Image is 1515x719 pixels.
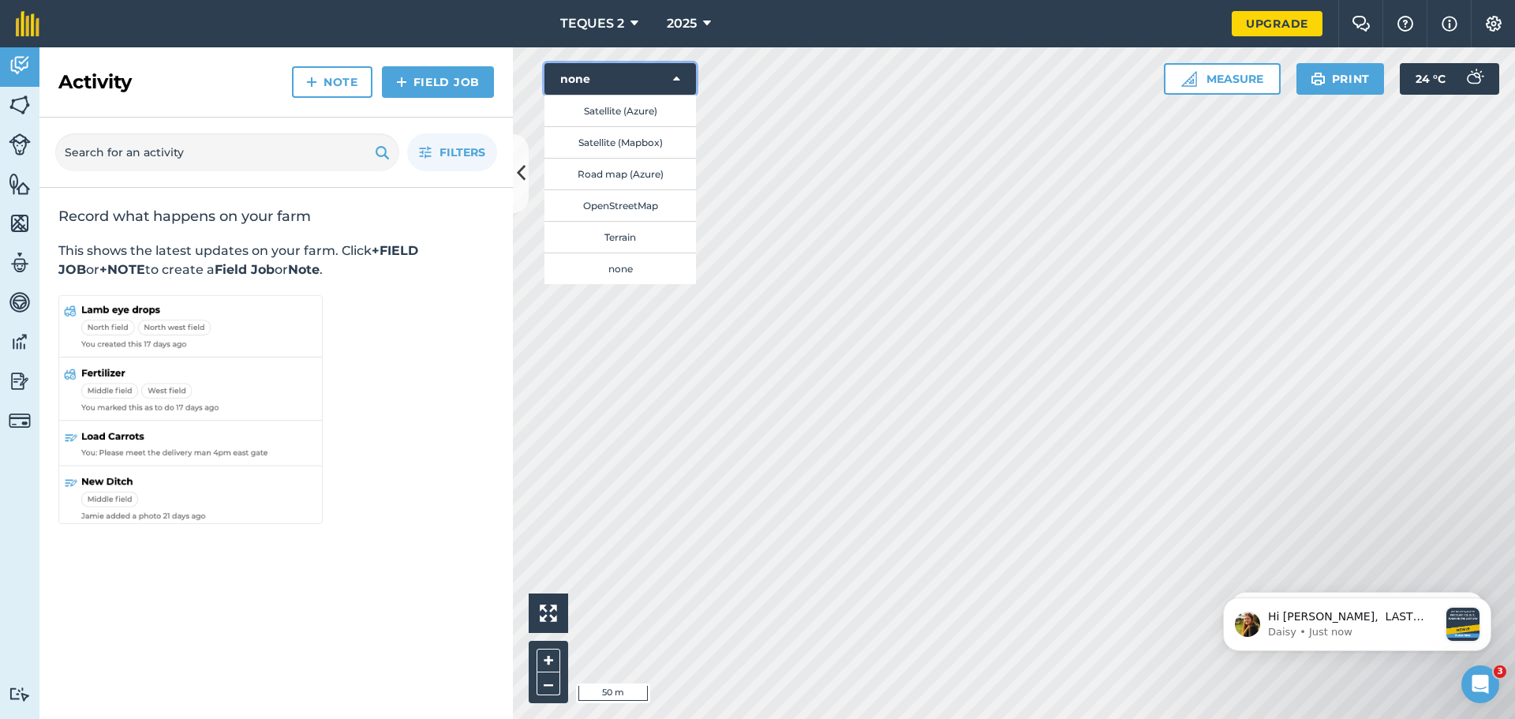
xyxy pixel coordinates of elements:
[306,73,317,92] img: svg+xml;base64,PHN2ZyB4bWxucz0iaHR0cDovL3d3dy53My5vcmcvMjAwMC9zdmciIHdpZHRoPSIxNCIgaGVpZ2h0PSIyNC...
[9,133,31,155] img: svg+xml;base64,PD94bWwgdmVyc2lvbj0iMS4wIiBlbmNvZGluZz0idXRmLTgiPz4KPCEtLSBHZW5lcmF0b3I6IEFkb2JlIE...
[99,262,145,277] strong: +NOTE
[544,189,696,221] button: OpenStreetMap
[440,144,485,161] span: Filters
[9,212,31,235] img: svg+xml;base64,PHN2ZyB4bWxucz0iaHR0cDovL3d3dy53My5vcmcvMjAwMC9zdmciIHdpZHRoPSI1NiIgaGVpZ2h0PSI2MC...
[1494,665,1506,678] span: 3
[544,95,696,126] button: Satellite (Azure)
[544,126,696,158] button: Satellite (Mapbox)
[1181,71,1197,87] img: Ruler icon
[375,143,390,162] img: svg+xml;base64,PHN2ZyB4bWxucz0iaHR0cDovL3d3dy53My5vcmcvMjAwMC9zdmciIHdpZHRoPSIxOSIgaGVpZ2h0PSIyNC...
[396,73,407,92] img: svg+xml;base64,PHN2ZyB4bWxucz0iaHR0cDovL3d3dy53My5vcmcvMjAwMC9zdmciIHdpZHRoPSIxNCIgaGVpZ2h0PSIyNC...
[407,133,497,171] button: Filters
[1396,16,1415,32] img: A question mark icon
[215,262,275,277] strong: Field Job
[1164,63,1281,95] button: Measure
[1484,16,1503,32] img: A cog icon
[1458,63,1490,95] img: svg+xml;base64,PD94bWwgdmVyc2lvbj0iMS4wIiBlbmNvZGluZz0idXRmLTgiPz4KPCEtLSBHZW5lcmF0b3I6IEFkb2JlIE...
[544,63,696,95] button: none
[58,242,494,279] p: This shows the latest updates on your farm. Click or to create a or .
[1461,665,1499,703] iframe: Intercom live chat
[540,605,557,622] img: Four arrows, one pointing top left, one top right, one bottom right and the last bottom left
[9,251,31,275] img: svg+xml;base64,PD94bWwgdmVyc2lvbj0iMS4wIiBlbmNvZGluZz0idXRmLTgiPz4KPCEtLSBHZW5lcmF0b3I6IEFkb2JlIE...
[537,649,560,672] button: +
[9,172,31,196] img: svg+xml;base64,PHN2ZyB4bWxucz0iaHR0cDovL3d3dy53My5vcmcvMjAwMC9zdmciIHdpZHRoPSI1NiIgaGVpZ2h0PSI2MC...
[560,14,624,33] span: TEQUES 2
[537,672,560,695] button: –
[1311,69,1326,88] img: svg+xml;base64,PHN2ZyB4bWxucz0iaHR0cDovL3d3dy53My5vcmcvMjAwMC9zdmciIHdpZHRoPSIxOSIgaGVpZ2h0PSIyNC...
[667,14,697,33] span: 2025
[9,410,31,432] img: svg+xml;base64,PD94bWwgdmVyc2lvbj0iMS4wIiBlbmNvZGluZz0idXRmLTgiPz4KPCEtLSBHZW5lcmF0b3I6IEFkb2JlIE...
[1199,566,1515,676] iframe: Intercom notifications message
[544,221,696,253] button: Terrain
[1352,16,1371,32] img: Two speech bubbles overlapping with the left bubble in the forefront
[9,330,31,354] img: svg+xml;base64,PD94bWwgdmVyc2lvbj0iMS4wIiBlbmNvZGluZz0idXRmLTgiPz4KPCEtLSBHZW5lcmF0b3I6IEFkb2JlIE...
[1400,63,1499,95] button: 24 °C
[16,11,39,36] img: fieldmargin Logo
[58,69,132,95] h2: Activity
[288,262,320,277] strong: Note
[9,290,31,314] img: svg+xml;base64,PD94bWwgdmVyc2lvbj0iMS4wIiBlbmNvZGluZz0idXRmLTgiPz4KPCEtLSBHZW5lcmF0b3I6IEFkb2JlIE...
[9,93,31,117] img: svg+xml;base64,PHN2ZyB4bWxucz0iaHR0cDovL3d3dy53My5vcmcvMjAwMC9zdmciIHdpZHRoPSI1NiIgaGVpZ2h0PSI2MC...
[544,158,696,189] button: Road map (Azure)
[58,207,494,226] h2: Record what happens on your farm
[544,253,696,284] button: none
[382,66,494,98] a: Field Job
[55,133,399,171] input: Search for an activity
[1232,11,1322,36] a: Upgrade
[292,66,372,98] a: Note
[9,369,31,393] img: svg+xml;base64,PD94bWwgdmVyc2lvbj0iMS4wIiBlbmNvZGluZz0idXRmLTgiPz4KPCEtLSBHZW5lcmF0b3I6IEFkb2JlIE...
[1442,14,1457,33] img: svg+xml;base64,PHN2ZyB4bWxucz0iaHR0cDovL3d3dy53My5vcmcvMjAwMC9zdmciIHdpZHRoPSIxNyIgaGVpZ2h0PSIxNy...
[1296,63,1385,95] button: Print
[1416,63,1446,95] span: 24 ° C
[9,687,31,702] img: svg+xml;base64,PD94bWwgdmVyc2lvbj0iMS4wIiBlbmNvZGluZz0idXRmLTgiPz4KPCEtLSBHZW5lcmF0b3I6IEFkb2JlIE...
[9,54,31,77] img: svg+xml;base64,PD94bWwgdmVyc2lvbj0iMS4wIiBlbmNvZGluZz0idXRmLTgiPz4KPCEtLSBHZW5lcmF0b3I6IEFkb2JlIE...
